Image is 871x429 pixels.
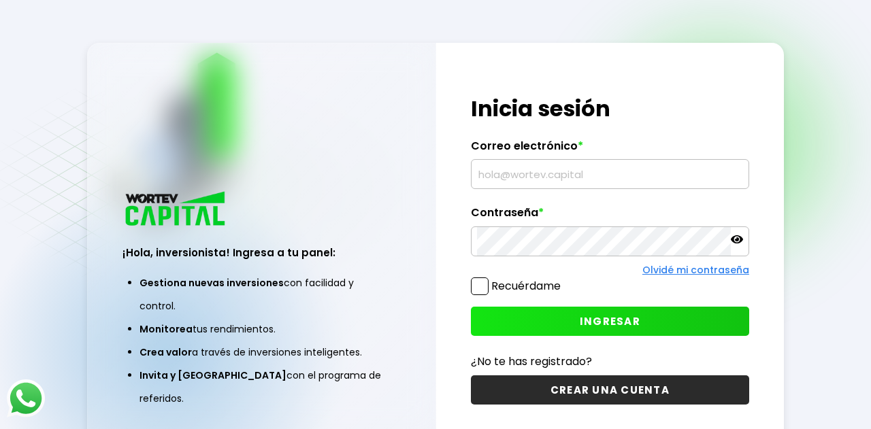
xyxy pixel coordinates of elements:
[139,364,384,410] li: con el programa de referidos.
[139,318,384,341] li: tus rendimientos.
[471,139,749,160] label: Correo electrónico
[471,92,749,125] h1: Inicia sesión
[471,353,749,405] a: ¿No te has registrado?CREAR UNA CUENTA
[642,263,749,277] a: Olvidé mi contraseña
[580,314,640,328] span: INGRESAR
[122,245,401,260] h3: ¡Hola, inversionista! Ingresa a tu panel:
[491,278,561,294] label: Recuérdame
[139,368,286,382] span: Invita y [GEOGRAPHIC_DATA]
[139,341,384,364] li: a través de inversiones inteligentes.
[471,307,749,336] button: INGRESAR
[7,379,45,417] img: logos_whatsapp-icon.242b2217.svg
[139,322,193,336] span: Monitorea
[477,160,743,188] input: hola@wortev.capital
[139,271,384,318] li: con facilidad y control.
[139,276,284,290] span: Gestiona nuevas inversiones
[471,375,749,405] button: CREAR UNA CUENTA
[471,206,749,226] label: Contraseña
[122,190,230,230] img: logo_wortev_capital
[471,353,749,370] p: ¿No te has registrado?
[139,345,192,359] span: Crea valor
